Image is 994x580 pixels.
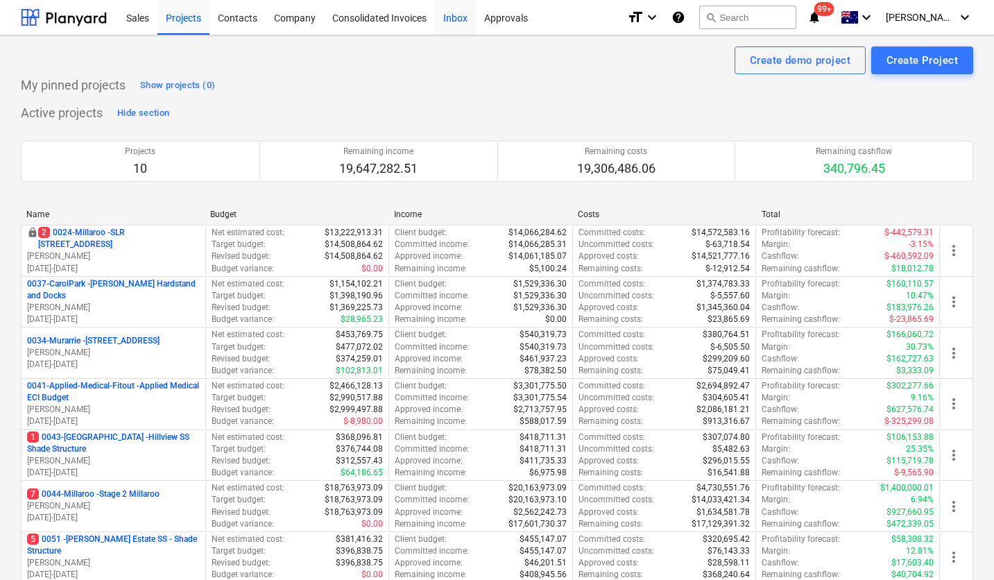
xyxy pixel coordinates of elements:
i: Knowledge base [671,9,685,26]
p: $160,110.57 [886,278,934,290]
p: $17,129,391.32 [692,518,750,530]
p: Committed costs : [579,432,645,443]
p: Target budget : [212,341,266,353]
span: more_vert [945,447,962,463]
p: Client budget : [395,278,447,290]
p: $396,838.75 [336,545,383,557]
p: Approved costs : [579,557,639,569]
span: [PERSON_NAME] [886,12,955,23]
p: Uncommitted costs : [579,341,654,353]
span: more_vert [945,242,962,259]
p: Remaining cashflow : [762,365,840,377]
p: $396,838.75 [336,557,383,569]
p: My pinned projects [21,77,126,94]
p: Margin : [762,341,790,353]
p: $16,541.88 [708,467,750,479]
p: Remaining income [339,146,418,157]
i: keyboard_arrow_down [644,9,660,26]
p: $115,719.78 [886,455,934,467]
p: $627,576.74 [886,404,934,416]
p: $380,764.51 [703,329,750,341]
p: [DATE] - [DATE] [27,359,200,370]
p: Remaining cashflow [816,146,892,157]
p: $461,937.23 [520,353,567,365]
p: $14,572,583.16 [692,227,750,239]
p: [DATE] - [DATE] [27,416,200,427]
p: $307,074.80 [703,432,750,443]
p: $381,416.32 [336,534,383,545]
div: This project is confidential [27,227,38,250]
p: $374,259.01 [336,353,383,365]
p: Remaining income : [395,467,467,479]
p: 0034-Murarrie - [STREET_ADDRESS] [27,335,160,347]
p: [PERSON_NAME] [27,455,200,467]
p: Uncommitted costs : [579,392,654,404]
button: Create demo project [735,46,866,74]
span: more_vert [945,395,962,412]
p: $14,521,777.16 [692,250,750,262]
p: Remaining costs [577,146,655,157]
p: $1,374,783.33 [696,278,750,290]
p: Margin : [762,290,790,302]
p: 0051 - [PERSON_NAME] Estate SS - Shade Structure [27,534,200,557]
p: Revised budget : [212,250,271,262]
p: $28,965.23 [341,314,383,325]
p: Remaining costs : [579,467,643,479]
p: Committed costs : [579,278,645,290]
p: Revised budget : [212,302,271,314]
p: Uncommitted costs : [579,545,654,557]
p: Profitability forecast : [762,482,840,494]
p: $1,369,225.73 [329,302,383,314]
p: Committed income : [395,443,469,455]
p: Budget variance : [212,467,274,479]
p: Client budget : [395,432,447,443]
p: $472,339.05 [886,518,934,530]
span: 5 [27,534,39,545]
p: Remaining income : [395,314,467,325]
p: $477,072.02 [336,341,383,353]
p: Budget variance : [212,416,274,427]
p: $304,605.41 [703,392,750,404]
p: 12.81% [906,545,934,557]
p: $14,066,285.31 [508,239,567,250]
p: $540,319.73 [520,329,567,341]
p: $-442,579.31 [884,227,934,239]
p: $64,186.65 [341,467,383,479]
p: $1,398,190.96 [329,290,383,302]
p: 30.73% [906,341,934,353]
p: $2,999,497.88 [329,404,383,416]
p: Cashflow : [762,353,799,365]
span: more_vert [945,498,962,515]
p: $368,096.81 [336,432,383,443]
p: Committed costs : [579,380,645,392]
p: 0043-[GEOGRAPHIC_DATA] - Hillview SS Shade Structure [27,432,200,455]
p: Remaining cashflow : [762,263,840,275]
p: Profitability forecast : [762,329,840,341]
p: Revised budget : [212,404,271,416]
p: Remaining income : [395,518,467,530]
p: $455,147.07 [520,534,567,545]
p: 0044-Millaroo - Stage 2 Millaroo [27,488,160,500]
p: Committed income : [395,290,469,302]
div: Name [26,210,199,219]
p: $2,562,242.73 [513,506,567,518]
p: Projects [125,146,155,157]
p: $0.00 [545,314,567,325]
div: Show projects (0) [140,78,215,94]
p: $-8,980.00 [343,416,383,427]
p: $913,316.67 [703,416,750,427]
p: Uncommitted costs : [579,290,654,302]
p: Cashflow : [762,557,799,569]
p: Remaining costs : [579,314,643,325]
p: Net estimated cost : [212,227,284,239]
p: Committed income : [395,341,469,353]
p: 6.94% [911,494,934,506]
div: 0041-Applied-Medical-Fitout -Applied Medical ECI Budget[PERSON_NAME][DATE]-[DATE] [27,380,200,428]
p: $106,153.88 [886,432,934,443]
div: Total [762,210,934,219]
p: $76,143.33 [708,545,750,557]
div: Hide section [117,105,169,121]
p: $102,813.01 [336,365,383,377]
p: Approved income : [395,404,463,416]
p: Remaining cashflow : [762,467,840,479]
